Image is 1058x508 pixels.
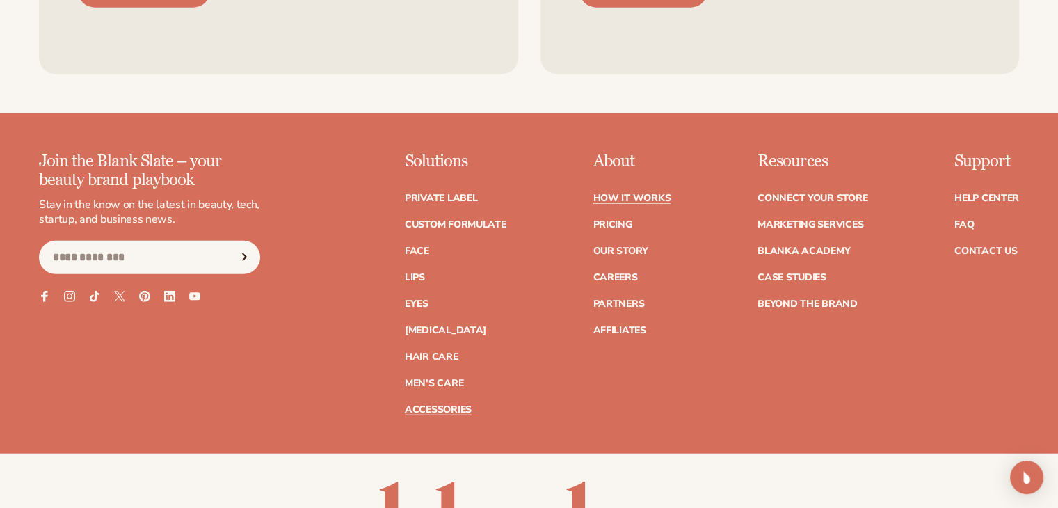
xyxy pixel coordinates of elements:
[593,326,646,335] a: Affiliates
[229,241,259,274] button: Subscribe
[405,246,429,256] a: Face
[405,152,506,170] p: Solutions
[593,246,648,256] a: Our Story
[405,273,425,283] a: Lips
[758,273,826,283] a: Case Studies
[758,246,850,256] a: Blanka Academy
[593,273,637,283] a: Careers
[405,352,458,362] a: Hair Care
[954,193,1019,203] a: Help Center
[758,299,858,309] a: Beyond the brand
[758,220,863,230] a: Marketing services
[758,193,867,203] a: Connect your store
[758,152,867,170] p: Resources
[593,220,632,230] a: Pricing
[954,152,1019,170] p: Support
[39,152,260,189] p: Join the Blank Slate – your beauty brand playbook
[593,193,671,203] a: How It Works
[405,379,463,388] a: Men's Care
[954,246,1017,256] a: Contact Us
[954,220,974,230] a: FAQ
[405,299,428,309] a: Eyes
[405,220,506,230] a: Custom formulate
[405,193,477,203] a: Private label
[593,152,671,170] p: About
[405,405,472,415] a: Accessories
[39,198,260,227] p: Stay in the know on the latest in beauty, tech, startup, and business news.
[593,299,644,309] a: Partners
[1010,461,1043,494] div: Open Intercom Messenger
[405,326,486,335] a: [MEDICAL_DATA]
